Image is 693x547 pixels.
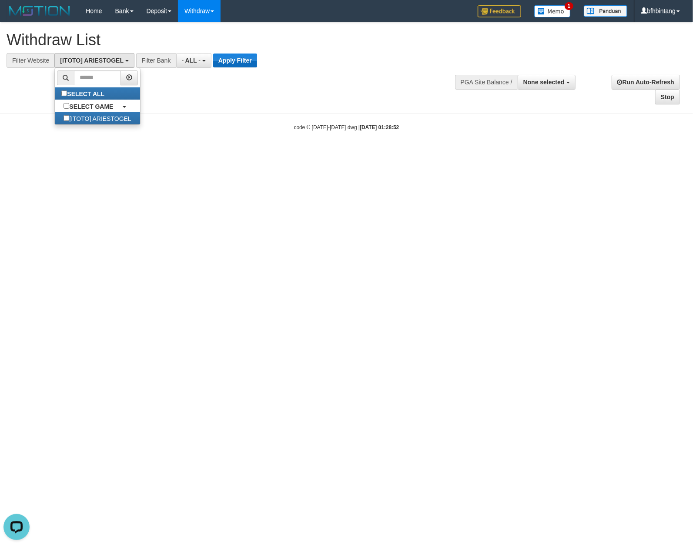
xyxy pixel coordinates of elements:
input: SELECT ALL [61,90,67,96]
input: SELECT GAME [64,103,69,109]
a: Stop [655,90,680,104]
span: 1 [565,2,574,10]
img: Button%20Memo.svg [534,5,571,17]
a: Run Auto-Refresh [612,75,680,90]
span: None selected [523,79,565,86]
img: panduan.png [584,5,627,17]
span: - ALL - [182,57,201,64]
label: SELECT ALL [55,87,113,100]
small: code © [DATE]-[DATE] dwg | [294,124,399,130]
b: SELECT GAME [69,103,113,110]
button: [ITOTO] ARIESTOGEL [54,53,134,68]
button: Open LiveChat chat widget [3,3,30,30]
div: Filter Bank [136,53,176,68]
strong: [DATE] 01:28:52 [360,124,399,130]
a: SELECT GAME [55,100,140,112]
span: [ITOTO] ARIESTOGEL [60,57,123,64]
input: [ITOTO] ARIESTOGEL [64,115,69,121]
h1: Withdraw List [7,31,453,49]
label: [ITOTO] ARIESTOGEL [55,112,140,124]
button: - ALL - [176,53,211,68]
div: PGA Site Balance / [455,75,518,90]
button: None selected [518,75,576,90]
div: Filter Website [7,53,54,68]
img: MOTION_logo.png [7,4,73,17]
img: Feedback.jpg [478,5,521,17]
button: Apply Filter [213,53,257,67]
